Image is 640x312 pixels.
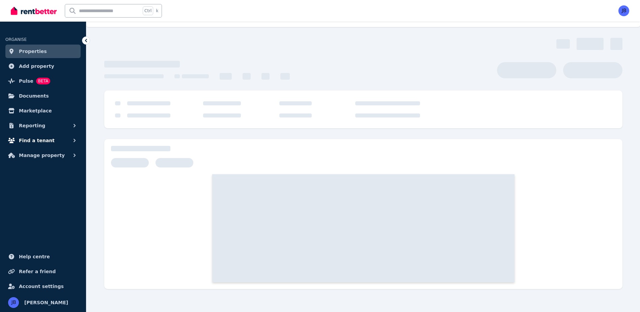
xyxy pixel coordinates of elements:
[19,107,52,115] span: Marketplace
[5,45,81,58] a: Properties
[19,136,55,145] span: Find a tenant
[19,92,49,100] span: Documents
[5,119,81,132] button: Reporting
[19,151,65,159] span: Manage property
[11,6,57,16] img: RentBetter
[19,77,33,85] span: Pulse
[8,297,19,308] img: JACQUELINE BARRY
[5,134,81,147] button: Find a tenant
[19,122,45,130] span: Reporting
[156,8,158,14] span: k
[618,5,629,16] img: JACQUELINE BARRY
[5,37,27,42] span: ORGANISE
[5,250,81,263] a: Help centre
[19,47,47,55] span: Properties
[5,59,81,73] a: Add property
[24,298,68,307] span: [PERSON_NAME]
[19,267,56,276] span: Refer a friend
[5,280,81,293] a: Account settings
[5,89,81,103] a: Documents
[19,253,50,261] span: Help centre
[5,74,81,88] a: PulseBETA
[36,78,50,84] span: BETA
[143,6,153,15] span: Ctrl
[19,62,54,70] span: Add property
[19,282,64,290] span: Account settings
[5,104,81,118] a: Marketplace
[5,149,81,162] button: Manage property
[5,265,81,278] a: Refer a friend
